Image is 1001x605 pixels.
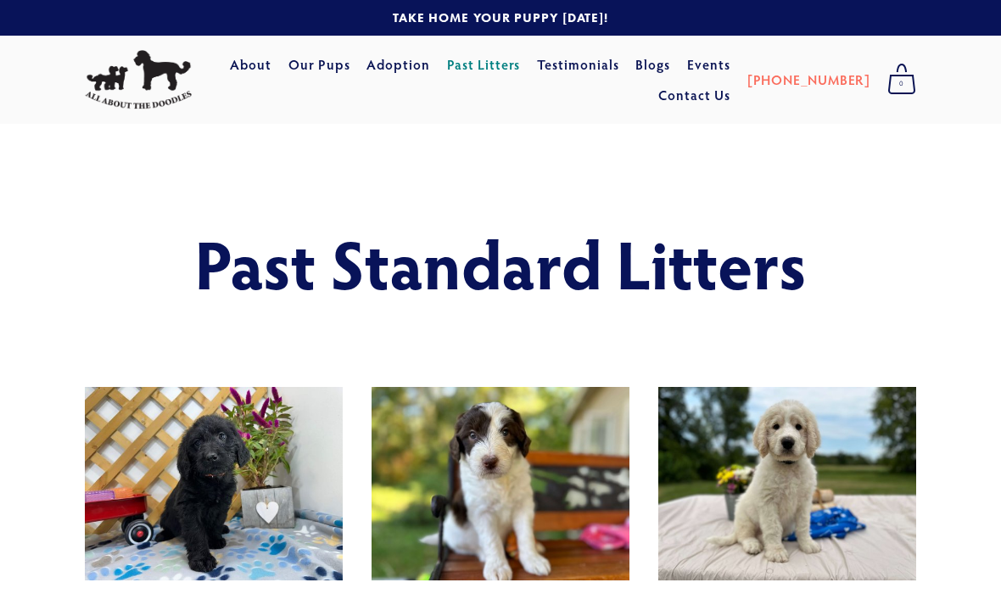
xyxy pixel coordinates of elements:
img: All About The Doodles [85,50,192,109]
a: Our Pups [288,49,350,80]
a: 0 items in cart [879,59,925,101]
a: [PHONE_NUMBER] [747,64,870,95]
a: Contact Us [658,80,730,110]
a: About [230,49,271,80]
a: Blogs [635,49,670,80]
a: Testimonials [537,49,619,80]
span: 0 [887,73,916,95]
h1: Past Standard Litters [156,226,844,300]
a: Adoption [366,49,430,80]
a: Past Litters [447,55,521,73]
a: Events [687,49,730,80]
